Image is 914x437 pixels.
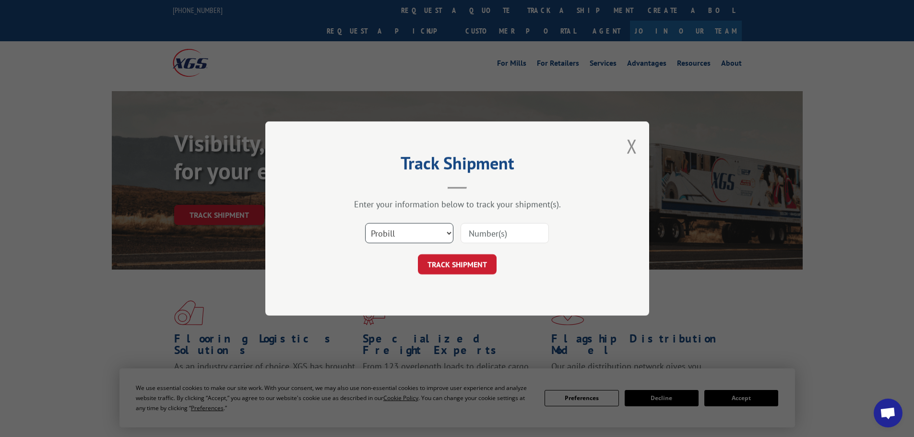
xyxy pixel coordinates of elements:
[418,254,497,274] button: TRACK SHIPMENT
[313,156,601,175] h2: Track Shipment
[874,399,902,427] a: Open chat
[461,223,549,243] input: Number(s)
[313,199,601,210] div: Enter your information below to track your shipment(s).
[627,133,637,159] button: Close modal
